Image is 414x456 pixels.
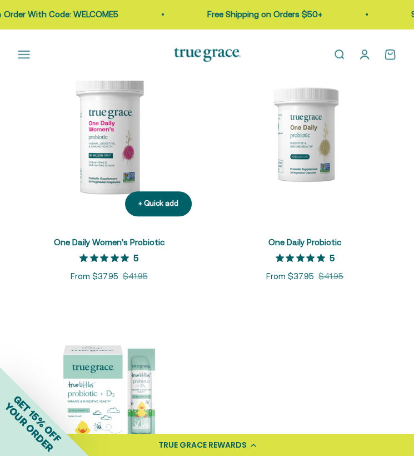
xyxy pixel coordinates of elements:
span: YOUR ORDER [2,400,56,454]
p: 5 [330,252,335,263]
div: + Quick add [138,198,178,210]
sale-price: From $37.95 [71,270,118,283]
span: 5 out of 5 stars rating in total 3 reviews. [276,250,330,266]
compare-at-price: $41.95 [123,270,148,283]
span: 5 out of 5 stars rating in total 12 reviews. [79,250,133,266]
img: Daily Probiotic forDigestive and Immune Support:* - 90 Billion CFU at time of manufacturing (30 B... [214,43,397,226]
p: 5 [133,252,138,263]
button: + Quick add [125,191,192,216]
a: One Daily Women's Probiotic [54,237,164,247]
a: Free Shipping on Orders $50+ [106,9,221,19]
img: One Daily Women's Probiotic [18,43,201,226]
sale-price: From $37.95 [266,270,314,283]
div: TRUE GRACE REWARDS [158,439,247,451]
span: GET 15% OFF [11,393,63,444]
compare-at-price: $41.95 [318,270,343,283]
a: One Daily Probiotic [268,237,341,247]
